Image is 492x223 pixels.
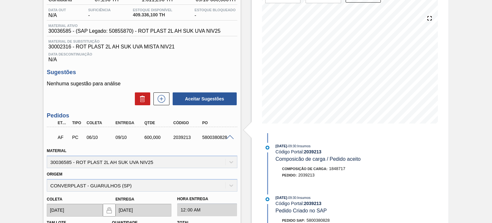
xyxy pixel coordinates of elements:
[47,81,237,87] p: Nenhuma sugestão para análise
[58,135,69,140] p: AF
[47,8,68,18] div: N/A
[48,39,235,43] span: Material de Substituição
[307,218,330,223] span: 5800380828
[282,173,297,177] span: Pedido :
[298,173,315,177] span: 2039213
[56,121,70,125] div: Etapa
[103,204,116,217] button: locked
[275,144,287,148] span: [DATE]
[47,172,62,176] label: Origem
[47,197,62,202] label: Coleta
[143,121,175,125] div: Qtde
[201,121,232,125] div: PO
[275,156,361,162] span: Composicão de carga / Pedido aceito
[48,52,235,56] span: Data Descontinuação
[133,8,172,12] span: Estoque Disponível
[56,130,70,144] div: Aguardando Faturamento
[296,196,311,200] span: : Insumos
[114,135,146,140] div: 09/10/2025
[275,196,287,200] span: [DATE]
[114,121,146,125] div: Entrega
[48,8,66,12] span: Data out
[48,28,220,34] span: 30036585 - (SAP Legado: 50855870) - ROT PLAST 2L AH SUK UVA NIV25
[133,13,172,17] span: 409.336,100 TH
[172,121,203,125] div: Código
[275,201,428,206] div: Código Portal:
[172,135,203,140] div: 2039213
[105,206,113,214] img: locked
[201,135,232,140] div: 5800380828
[47,112,237,119] h3: Pedidos
[47,50,237,63] div: N/A
[132,92,150,105] div: Excluir Sugestões
[47,69,237,76] h3: Sugestões
[48,44,235,50] span: 30002316 - ROT PLAST 2L AH SUK UVA MISTA NIV21
[70,135,85,140] div: Pedido de Compra
[266,146,269,150] img: atual
[88,8,111,12] span: Suficiência
[47,149,66,153] label: Material
[275,149,428,154] div: Código Portal:
[116,197,135,202] label: Entrega
[86,8,112,18] div: -
[287,196,296,200] span: - 09:30
[85,135,117,140] div: 06/10/2025
[282,219,305,222] span: Pedido SAP:
[329,166,345,171] span: 1848717
[275,208,327,213] span: Pedido Criado no SAP
[116,204,171,217] input: dd/mm/yyyy
[304,149,322,154] strong: 2039213
[143,135,175,140] div: 600,000
[150,92,169,105] div: Nova sugestão
[282,167,328,171] span: Composição de Carga :
[70,121,85,125] div: Tipo
[85,121,117,125] div: Coleta
[304,201,322,206] strong: 2039213
[47,204,102,217] input: dd/mm/yyyy
[193,8,237,18] div: -
[194,8,235,12] span: Estoque Bloqueado
[287,144,296,148] span: - 09:30
[48,24,220,28] span: Material ativo
[266,197,269,201] img: atual
[173,92,237,105] button: Aceitar Sugestões
[169,92,237,106] div: Aceitar Sugestões
[177,194,237,204] label: Hora Entrega
[296,144,311,148] span: : Insumos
